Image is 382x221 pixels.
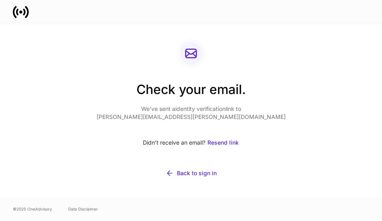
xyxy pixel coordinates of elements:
[207,134,239,151] button: Resend link
[97,164,286,182] button: Back to sign in
[97,105,286,121] p: We’ve sent a identity verification link to [PERSON_NAME][EMAIL_ADDRESS][PERSON_NAME][DOMAIN_NAME]
[207,139,239,147] div: Resend link
[177,169,217,177] div: Back to sign in
[13,206,52,212] span: © 2025 OneAdvisory
[97,134,286,151] div: Didn’t receive an email?
[68,206,98,212] a: Data Disclaimer
[97,81,286,105] h2: Check your email.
